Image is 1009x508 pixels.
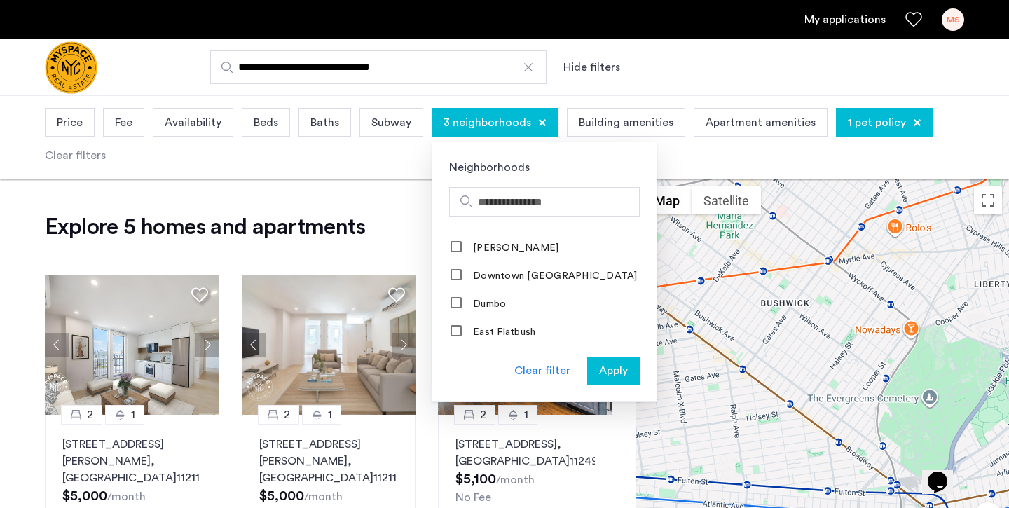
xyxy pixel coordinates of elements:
span: Baths [310,114,339,131]
label: [PERSON_NAME] [470,242,558,254]
button: button [587,357,640,385]
a: My application [804,11,886,28]
iframe: chat widget [922,452,967,494]
label: East Flatbush [470,327,535,338]
span: Price [57,114,83,131]
div: MS [942,8,964,31]
span: Apartment amenities [706,114,816,131]
div: Clear filters [45,147,106,164]
span: Beds [254,114,278,131]
span: Apply [599,362,628,379]
input: Apartment Search [210,50,547,84]
span: Fee [115,114,132,131]
a: Cazamio logo [45,41,97,94]
img: logo [45,41,97,94]
button: Show or hide filters [563,59,620,76]
span: Building amenities [579,114,673,131]
span: Availability [165,114,221,131]
div: Clear filter [514,362,570,379]
span: Subway [371,114,411,131]
div: Neighborhoods [432,142,657,176]
span: 3 neighborhoods [444,114,531,131]
input: Search hoods [478,194,633,211]
span: 1 pet policy [848,114,906,131]
label: Downtown [GEOGRAPHIC_DATA] [470,270,638,282]
a: Favorites [905,11,922,28]
label: Dumbo [470,298,506,310]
